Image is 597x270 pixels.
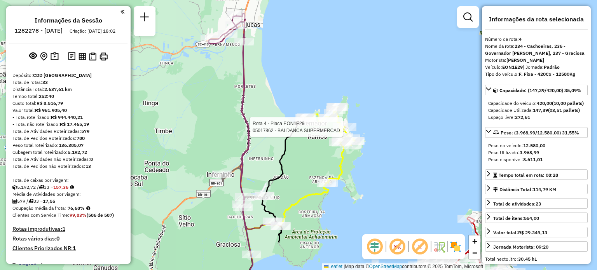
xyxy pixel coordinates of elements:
[523,64,560,70] span: | Jornada:
[533,186,556,192] span: 114,79 KM
[12,245,124,252] h4: Clientes Priorizados NR:
[12,184,124,191] div: 5.192,72 / 33 =
[502,64,523,70] strong: EON1E29
[62,225,65,232] strong: 1
[501,130,579,136] span: Peso: (3.968,99/12.580,00) 31,55%
[12,135,124,142] div: Total de Pedidos Roteirizados:
[42,79,48,85] strong: 33
[12,205,66,211] span: Ocupação média da frota:
[485,16,588,23] h4: Informações da rota selecionada
[28,50,38,63] button: Exibir sessão original
[536,201,541,207] strong: 23
[537,100,552,106] strong: 420,00
[493,186,556,193] div: Distância Total:
[43,198,55,204] strong: 17,55
[493,229,547,236] div: Valor total:
[87,51,98,62] button: Visualizar Romaneio
[518,256,537,262] strong: 30,45 hL
[68,205,85,211] strong: 76,68%
[37,100,63,106] strong: R$ 8.516,79
[523,143,545,148] strong: 12.580,00
[12,79,124,86] div: Total de rotas:
[49,51,60,63] button: Painel de Sugestão
[12,262,124,268] h4: Transportadoras
[66,51,77,63] button: Logs desbloquear sessão
[485,256,588,263] div: Total hectolitro:
[515,114,530,120] strong: 272,61
[518,230,547,235] strong: R$ 29.349,13
[322,263,485,270] div: Map data © contributors,© 2025 TomTom, Microsoft
[12,226,124,232] h4: Rotas improdutivas:
[469,235,480,247] a: Zoom in
[548,107,580,113] strong: (03,51 pallets)
[28,199,33,204] i: Total de rotas
[533,107,548,113] strong: 147,39
[433,240,445,253] img: Fluxo de ruas
[552,100,584,106] strong: (10,00 pallets)
[86,206,90,211] em: Média calculada utilizando a maior ocupação (%Peso ou %Cubagem) de cada rota da sessão. Rotas cro...
[485,71,588,78] div: Tipo do veículo:
[493,215,539,222] div: Total de itens:
[87,212,114,218] strong: (586 de 587)
[520,150,539,155] strong: 3.968,99
[410,237,429,256] span: Exibir rótulo
[86,163,91,169] strong: 13
[77,135,85,141] strong: 780
[12,93,124,100] div: Tempo total:
[493,201,541,207] span: Total de atividades:
[120,7,124,16] a: Clique aqui para minimizar o painel
[35,17,102,24] h4: Informações da Sessão
[485,227,588,237] a: Valor total:R$ 29.349,13
[488,114,585,121] div: Espaço livre:
[519,71,575,77] strong: F. Fixa - 420Cx - 12580Kg
[365,237,384,256] span: Ocultar deslocamento
[77,51,87,61] button: Visualizar relatório de Roteirização
[544,64,560,70] strong: Padrão
[499,172,558,178] span: Tempo total em rota: 08:28
[98,51,109,62] button: Imprimir Rotas
[90,156,93,162] strong: 8
[485,241,588,252] a: Jornada Motorista: 09:20
[488,100,585,107] div: Capacidade do veículo:
[12,107,124,114] div: Valor total:
[485,36,588,43] div: Número da rota:
[56,235,59,242] strong: 0
[12,72,124,79] div: Depósito:
[12,185,17,190] i: Cubagem total roteirizado
[35,107,67,113] strong: R$ 961.905,40
[485,198,588,209] a: Total de atividades:23
[485,127,588,138] a: Peso: (3.968,99/12.580,00) 31,55%
[485,139,588,166] div: Peso: (3.968,99/12.580,00) 31,55%
[485,184,588,194] a: Distância Total:114,79 KM
[12,177,124,184] div: Total de caixas por viagem:
[12,149,124,156] div: Cubagem total roteirizado:
[12,163,124,170] div: Total de Pedidos não Roteirizados:
[70,212,87,218] strong: 99,83%
[12,100,124,107] div: Custo total:
[485,85,588,95] a: Capacidade: (147,39/420,00) 35,09%
[485,97,588,124] div: Capacidade: (147,39/420,00) 35,09%
[73,245,76,252] strong: 1
[12,121,124,128] div: - Total não roteirizado:
[469,247,480,259] a: Zoom out
[485,64,588,71] div: Veículo:
[14,27,63,34] h6: 1282278 - [DATE]
[44,86,72,92] strong: 2.637,61 km
[488,143,545,148] span: Peso do veículo:
[523,157,543,162] strong: 8.611,01
[472,236,477,246] span: +
[449,240,462,253] img: Exibir/Ocultar setores
[60,121,89,127] strong: R$ 17.465,19
[12,128,124,135] div: Total de Atividades Roteirizadas:
[485,169,588,180] a: Tempo total em rota: 08:28
[51,114,83,120] strong: R$ 944.440,21
[485,213,588,223] a: Total de itens:554,00
[493,244,548,251] div: Jornada Motorista: 09:20
[12,156,124,163] div: Total de Atividades não Roteirizadas:
[12,235,124,242] h4: Rotas vários dias:
[472,248,477,258] span: −
[506,57,544,63] strong: [PERSON_NAME]
[488,107,585,114] div: Capacidade Utilizada:
[324,264,342,269] a: Leaflet
[12,199,17,204] i: Total de Atividades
